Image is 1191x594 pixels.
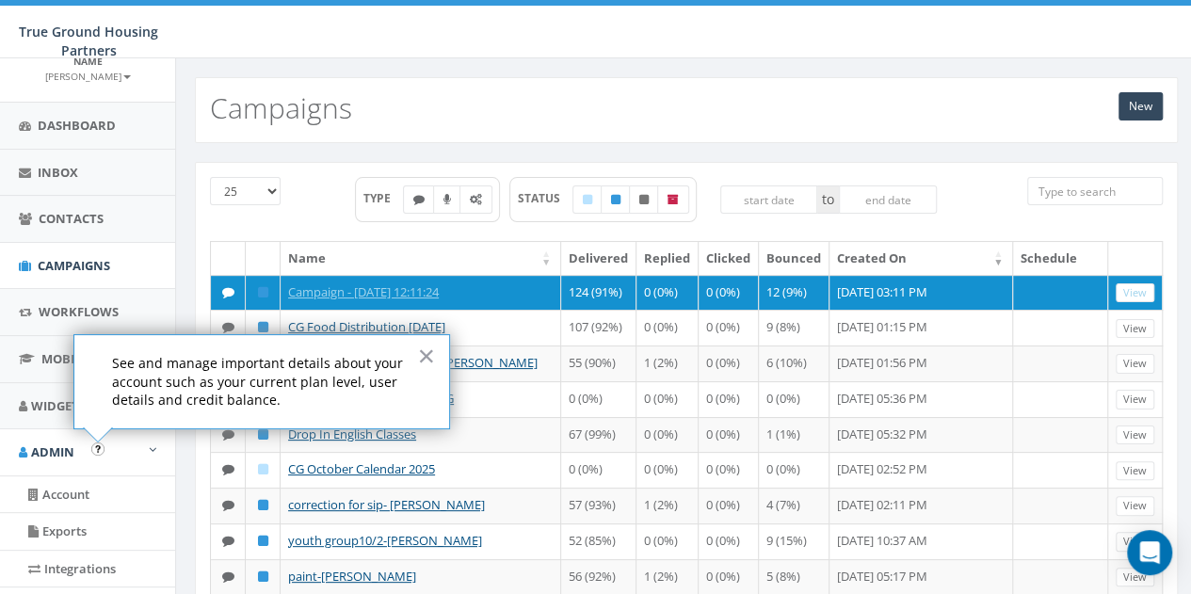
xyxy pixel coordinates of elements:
input: start date [720,185,818,214]
th: Name: activate to sort column ascending [281,242,561,275]
a: View [1116,354,1154,374]
label: Text SMS [403,185,435,214]
td: 55 (90%) [561,345,636,381]
a: CG Food Distribution [DATE] [288,318,445,335]
td: 124 (91%) [561,275,636,311]
div: Open Intercom Messenger [1127,530,1172,575]
label: Draft [572,185,603,214]
span: Campaigns [38,257,110,274]
td: 0 (0%) [699,345,759,381]
td: 12 (9%) [759,275,829,311]
a: youth group10/2-[PERSON_NAME] [288,532,482,549]
td: [DATE] 02:52 PM [829,452,1013,488]
th: Bounced [759,242,829,275]
th: Replied [636,242,699,275]
td: 107 (92%) [561,310,636,345]
span: Dashboard [38,117,116,134]
td: [DATE] 02:11 PM [829,488,1013,523]
i: Text SMS [413,194,425,205]
a: View [1116,461,1154,481]
a: View [1116,496,1154,516]
td: 0 (0%) [636,452,699,488]
a: View [1116,319,1154,339]
label: Ringless Voice Mail [433,185,461,214]
span: Workflows [39,303,119,320]
th: Schedule [1013,242,1108,275]
span: Inbox [38,164,78,181]
span: Widgets [31,397,86,414]
td: 1 (1%) [759,417,829,453]
a: View [1116,568,1154,587]
i: Text SMS [222,499,234,511]
td: 0 (0%) [759,381,829,417]
i: Published [258,570,268,583]
th: Clicked [699,242,759,275]
i: Published [258,499,268,511]
i: Unpublished [639,194,649,205]
i: Text SMS [222,321,234,333]
i: Text SMS [222,570,234,583]
i: Text SMS [222,286,234,298]
i: Ringless Voice Mail [443,194,451,205]
button: Open In-App Guide [91,442,105,456]
span: STATUS [518,190,573,206]
label: Archived [657,185,689,214]
a: View [1116,283,1154,303]
td: 4 (7%) [759,488,829,523]
td: 0 (0%) [636,310,699,345]
span: Admin [31,443,74,460]
p: See and manage important details about your account such as your current plan level, user details... [112,354,411,409]
th: Delivered [561,242,636,275]
td: 1 (2%) [636,345,699,381]
td: 0 (0%) [699,523,759,559]
i: Text SMS [222,428,234,441]
a: Campaign - [DATE] 12:11:24 [288,283,439,300]
label: Unpublished [629,185,659,214]
span: to [817,185,839,214]
i: Published [258,535,268,547]
td: 9 (15%) [759,523,829,559]
a: CG October Calendar 2025 [288,460,435,477]
a: New [1119,92,1163,120]
td: 0 (0%) [636,417,699,453]
span: True Ground Housing Partners [19,23,158,59]
td: 0 (0%) [759,452,829,488]
i: Text SMS [222,463,234,475]
td: 67 (99%) [561,417,636,453]
i: Automated Message [470,194,482,205]
label: Published [601,185,631,214]
i: Published [258,428,268,441]
h2: Campaigns [210,92,352,123]
td: 0 (0%) [561,381,636,417]
i: Draft [258,463,268,475]
input: end date [839,185,937,214]
a: paint-[PERSON_NAME] [288,568,416,585]
td: 52 (85%) [561,523,636,559]
td: 1 (2%) [636,488,699,523]
label: Automated Message [459,185,492,214]
a: Drop In English Classes [288,425,416,442]
span: TYPE [363,190,404,206]
i: Published [258,286,268,298]
small: Name [73,55,103,68]
span: MobilizeU™ [41,350,118,367]
input: Type to search [1027,177,1163,205]
td: 57 (93%) [561,488,636,523]
span: Contacts [39,210,104,227]
th: Created On: activate to sort column ascending [829,242,1013,275]
td: 0 (0%) [636,523,699,559]
td: [DATE] 05:32 PM [829,417,1013,453]
td: 0 (0%) [699,488,759,523]
td: 0 (0%) [699,310,759,345]
td: 0 (0%) [699,417,759,453]
button: Close [417,341,435,371]
td: 0 (0%) [699,452,759,488]
td: [DATE] 01:56 PM [829,345,1013,381]
td: [DATE] 05:36 PM [829,381,1013,417]
td: [DATE] 03:11 PM [829,275,1013,311]
a: View [1116,532,1154,552]
td: 0 (0%) [636,381,699,417]
i: Text SMS [222,535,234,547]
td: 0 (0%) [699,381,759,417]
i: Published [258,321,268,333]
